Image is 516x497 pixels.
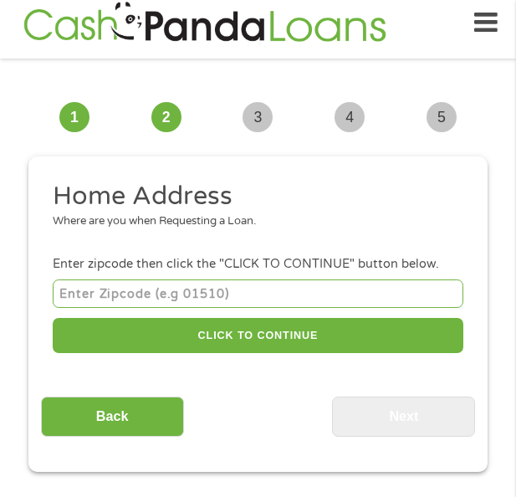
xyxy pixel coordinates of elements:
button: CLICK TO CONTINUE [53,318,463,354]
input: Next [332,397,475,438]
h2: Home Address [53,180,463,213]
span: 5 [427,102,457,132]
span: 4 [335,102,365,132]
span: 2 [151,102,181,132]
input: Back [41,397,184,438]
span: 3 [243,102,273,132]
span: 1 [59,102,89,132]
div: Where are you when Requesting a Loan. [53,213,463,230]
div: Enter zipcode then click the "CLICK TO CONTINUE" button below. [53,255,463,274]
input: Enter Zipcode (e.g 01510) [53,279,463,307]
